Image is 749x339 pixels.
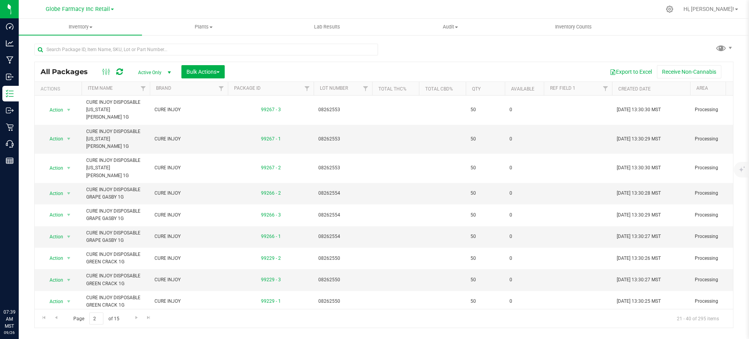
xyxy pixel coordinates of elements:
span: select [64,296,74,307]
span: 08262550 [318,298,367,305]
a: 99266 - 2 [261,190,281,196]
a: 99267 - 1 [261,136,281,142]
span: 50 [470,106,500,114]
a: 99266 - 1 [261,234,281,239]
inline-svg: Dashboard [6,23,14,30]
span: CURE INJOY [154,276,223,284]
span: 0 [509,164,539,172]
span: CURE INJOY DISPOSABLE GRAPE GASBY 1G [86,186,145,201]
span: CURE INJOY [154,233,223,240]
button: Export to Excel [605,65,657,78]
span: Processing [695,233,744,240]
inline-svg: Inventory [6,90,14,98]
span: Processing [695,298,744,305]
a: Available [511,86,534,92]
span: [DATE] 13:30:26 MST [617,255,661,262]
a: 99266 - 3 [261,212,281,218]
span: 0 [509,135,539,143]
a: Filter [599,82,612,95]
span: Inventory Counts [545,23,602,30]
span: 08262553 [318,135,367,143]
span: select [64,231,74,242]
span: 08262550 [318,255,367,262]
span: CURE INJOY DISPOSABLE [US_STATE][PERSON_NAME] 1G [86,99,145,121]
span: 50 [470,298,500,305]
span: [DATE] 13:30:27 MST [617,276,661,284]
span: select [64,163,74,174]
span: [DATE] 13:30:30 MST [617,106,661,114]
span: 50 [470,190,500,197]
a: Plants [142,19,265,35]
span: 08262554 [318,211,367,219]
span: 0 [509,106,539,114]
a: Go to the next page [131,312,142,323]
span: CURE INJOY [154,135,223,143]
span: select [64,188,74,199]
span: Action [43,253,64,264]
a: Go to the previous page [50,312,62,323]
span: Processing [695,211,744,219]
a: Filter [301,82,314,95]
span: 0 [509,233,539,240]
span: 08262553 [318,164,367,172]
span: [DATE] 13:30:29 MST [617,211,661,219]
span: Bulk Actions [186,69,220,75]
a: Total CBD% [425,86,453,92]
a: Go to the first page [38,312,50,323]
div: Actions [41,86,78,92]
span: select [64,133,74,144]
span: 21 - 40 of 295 items [671,312,725,324]
span: 50 [470,276,500,284]
span: Plants [142,23,265,30]
span: Processing [695,255,744,262]
span: select [64,275,74,286]
span: 50 [470,135,500,143]
span: 08262553 [318,106,367,114]
span: 0 [509,276,539,284]
span: Action [43,188,64,199]
span: [DATE] 13:30:27 MST [617,233,661,240]
a: Lot Number [320,85,348,91]
span: select [64,209,74,220]
span: select [64,253,74,264]
span: Page of 15 [67,312,126,325]
a: Ref Field 1 [550,85,575,91]
span: CURE INJOY DISPOSABLE GRAPE GASBY 1G [86,229,145,244]
a: Filter [215,82,228,95]
span: 0 [509,211,539,219]
span: CURE INJOY DISPOSABLE [US_STATE][PERSON_NAME] 1G [86,157,145,179]
button: Bulk Actions [181,65,225,78]
inline-svg: Call Center [6,140,14,148]
span: Action [43,209,64,220]
a: Created Date [618,86,651,92]
span: 08262554 [318,233,367,240]
a: 99229 - 1 [261,298,281,304]
span: select [64,105,74,115]
span: CURE INJOY DISPOSABLE GREEN CRACK 1G [86,294,145,309]
inline-svg: Inbound [6,73,14,81]
span: Globe Farmacy Inc Retail [46,6,110,12]
a: Audit [389,19,512,35]
span: Inventory [19,23,142,30]
span: CURE INJOY [154,211,223,219]
span: [DATE] 13:30:29 MST [617,135,661,143]
a: 99229 - 2 [261,256,281,261]
iframe: Resource center unread badge [23,275,32,285]
span: CURE INJOY [154,190,223,197]
span: Action [43,231,64,242]
span: 50 [470,211,500,219]
span: 50 [470,164,500,172]
a: Inventory [19,19,142,35]
span: 08262554 [318,190,367,197]
p: 09/26 [4,330,15,335]
span: CURE INJOY [154,298,223,305]
inline-svg: Outbound [6,106,14,114]
a: Go to the last page [143,312,154,323]
div: Manage settings [665,5,674,13]
inline-svg: Reports [6,157,14,165]
p: 07:39 AM MST [4,309,15,330]
span: 0 [509,190,539,197]
span: 08262550 [318,276,367,284]
span: [DATE] 13:30:30 MST [617,164,661,172]
span: Audit [389,23,511,30]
